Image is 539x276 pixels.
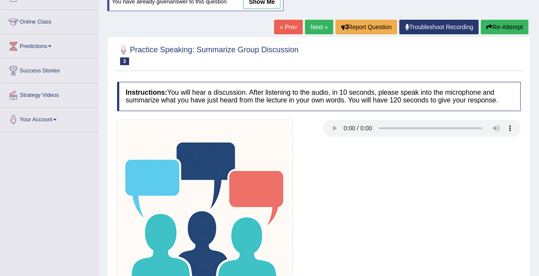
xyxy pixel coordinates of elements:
span: 3 [120,57,129,65]
b: Instructions: [126,89,167,96]
a: Next » [305,20,333,34]
button: Report Question [335,20,397,34]
a: Success Stories [0,59,98,80]
h2: Practice Speaking: Summarize Group Discussion [117,44,298,65]
a: Online Class [0,10,98,31]
a: Troubleshoot Recording [399,20,479,34]
a: Your Account [0,108,98,129]
a: Strategy Videos [0,83,98,105]
h4: You will hear a discussion. After listening to the audio, in 10 seconds, please speak into the mi... [117,82,521,111]
button: Re-Attempt [481,20,528,34]
a: « Prev [274,20,302,34]
a: Predictions [0,34,98,56]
